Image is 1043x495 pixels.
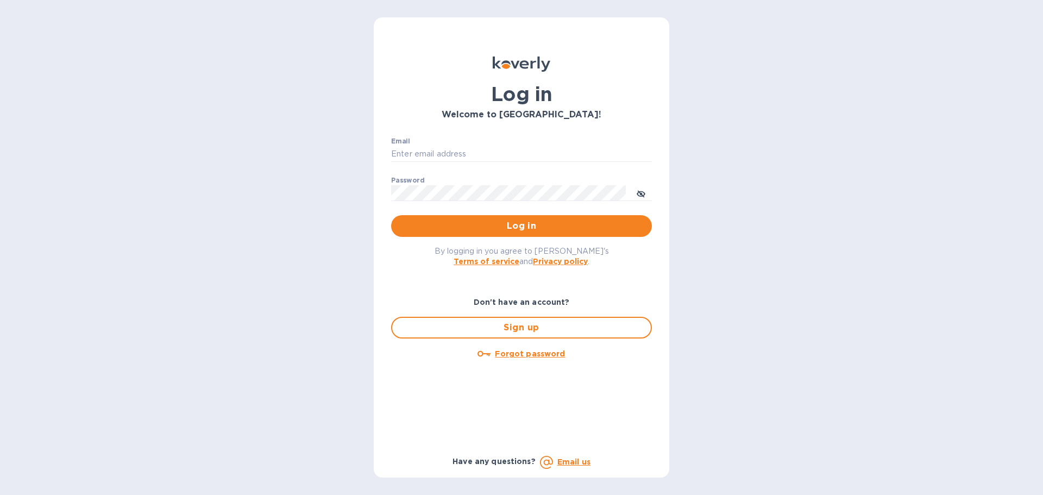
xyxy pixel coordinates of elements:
[454,257,519,266] a: Terms of service
[474,298,570,306] b: Don't have an account?
[435,247,609,266] span: By logging in you agree to [PERSON_NAME]'s and .
[391,146,652,162] input: Enter email address
[453,457,536,466] b: Have any questions?
[391,110,652,120] h3: Welcome to [GEOGRAPHIC_DATA]!
[400,220,643,233] span: Log in
[557,458,590,466] a: Email us
[391,138,410,145] label: Email
[495,349,565,358] u: Forgot password
[401,321,642,334] span: Sign up
[391,83,652,105] h1: Log in
[391,317,652,339] button: Sign up
[533,257,588,266] a: Privacy policy
[391,215,652,237] button: Log in
[391,177,424,184] label: Password
[630,182,652,204] button: toggle password visibility
[493,57,550,72] img: Koverly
